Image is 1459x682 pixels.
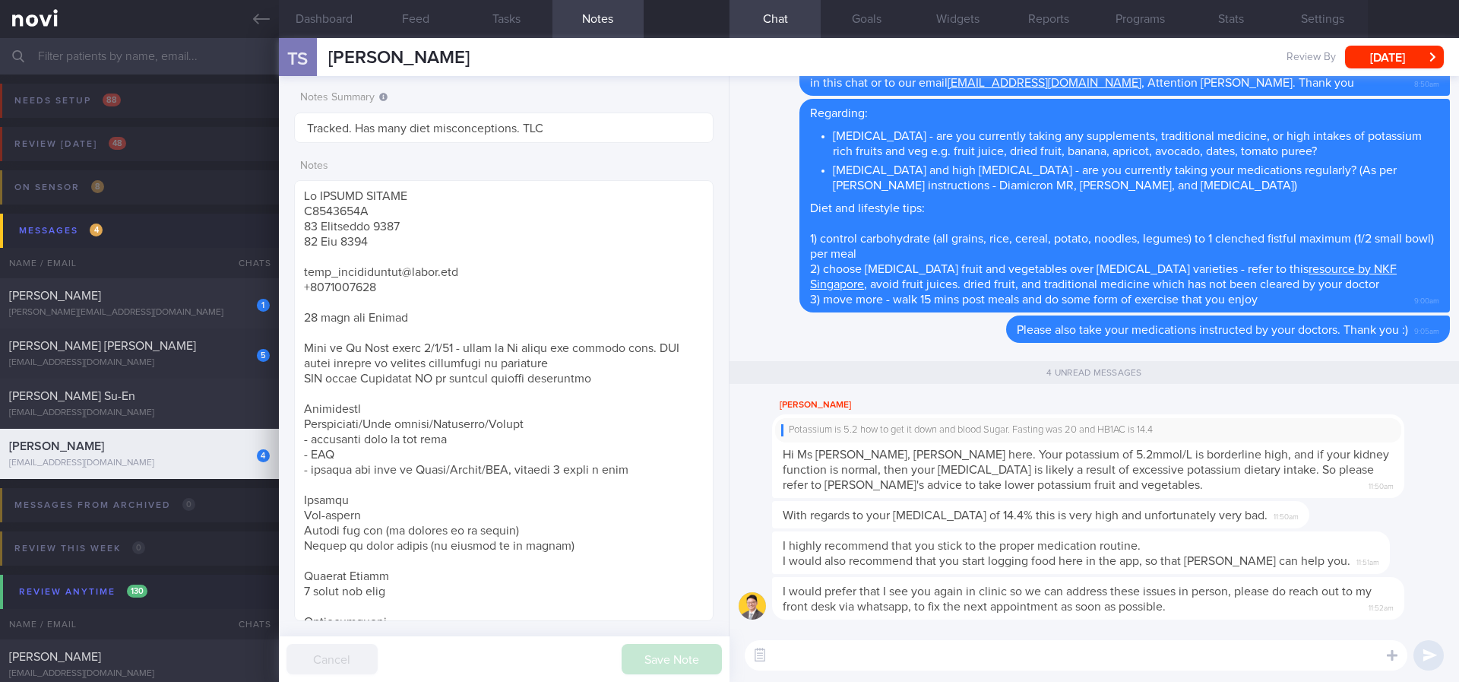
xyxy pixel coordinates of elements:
span: [PERSON_NAME] [9,290,101,302]
span: 3) move more - walk 15 mins post meals and do some form of exercise that you enjoy [810,293,1258,306]
div: 5 [257,349,270,362]
div: Chats [218,248,279,278]
span: 11:50am [1274,508,1299,522]
label: Notes Summary [300,91,707,105]
span: [PERSON_NAME] [PERSON_NAME] [9,340,196,352]
div: Messages [15,220,106,241]
div: Review anytime [15,582,151,602]
div: [EMAIL_ADDRESS][DOMAIN_NAME] [9,668,270,680]
span: 48 [109,137,126,150]
span: Review By [1287,51,1336,65]
li: [MEDICAL_DATA] and high [MEDICAL_DATA] - are you currently taking your medications regularly? (As... [833,159,1439,193]
span: 1) control carbohydrate (all grains, rice, cereal, potato, noodles, legumes) to 1 clenched fistfu... [810,233,1434,260]
div: [PERSON_NAME] [772,396,1450,414]
span: I highly recommend that you stick to the proper medication routine. [783,540,1141,552]
span: Hi Ms [PERSON_NAME], could you send your [MEDICAL_DATA] report to [GEOGRAPHIC_DATA]? Either via s... [810,62,1434,89]
div: [EMAIL_ADDRESS][DOMAIN_NAME] [9,357,270,369]
div: Review [DATE] [11,134,130,154]
span: 9:05am [1414,322,1439,337]
span: [PERSON_NAME] [9,440,104,452]
div: Needs setup [11,90,125,111]
span: 11:52am [1369,599,1394,614]
a: resource by NKF Singapore [810,263,1397,290]
span: Regarding: [810,107,868,119]
div: [EMAIL_ADDRESS][DOMAIN_NAME] [9,458,270,469]
span: 9:00am [1414,292,1439,306]
span: 4 [90,224,103,236]
span: [PERSON_NAME] [328,49,470,67]
div: Messages from Archived [11,495,199,515]
span: I would prefer that I see you again in clinic so we can address these issues in person, please do... [783,585,1372,613]
a: [EMAIL_ADDRESS][DOMAIN_NAME] [948,77,1141,89]
span: [PERSON_NAME] [9,651,101,663]
span: Diet and lifestyle tips: [810,202,925,214]
span: 11:51am [1356,554,1379,568]
div: 4 [257,449,270,462]
span: 11:50am [1369,477,1394,492]
span: I would also recommend that you start logging food here in the app, so that [PERSON_NAME] can hel... [783,555,1350,567]
span: 8 [91,180,104,193]
span: 0 [182,498,195,511]
div: [EMAIL_ADDRESS][DOMAIN_NAME] [9,408,270,419]
div: [PERSON_NAME][EMAIL_ADDRESS][DOMAIN_NAME] [9,307,270,319]
span: Please also take your medications instructed by your doctors. Thank you :) [1017,324,1408,336]
div: Potassium is 5.2 how to get it down and blood Sugar. Fasting was 20 and HB1AC is 14.4 [781,424,1395,436]
div: On sensor [11,177,108,198]
span: With regards to your [MEDICAL_DATA] of 14.4% this is very high and unfortunately very bad. [783,509,1268,522]
li: [MEDICAL_DATA] - are you currently taking any supplements, traditional medicine, or high intakes ... [833,125,1439,159]
div: 1 [257,299,270,312]
button: [DATE] [1345,46,1444,68]
div: Review this week [11,538,149,559]
span: 130 [127,585,147,598]
span: 2) choose [MEDICAL_DATA] fruit and vegetables over [MEDICAL_DATA] varieties - refer to this , avo... [810,263,1397,290]
div: Chats [218,609,279,639]
label: Notes [300,160,707,173]
span: 0 [132,541,145,554]
div: TS [269,29,326,87]
span: Hi Ms [PERSON_NAME], [PERSON_NAME] here. Your potassium of 5.2mmol/L is borderline high, and if y... [783,449,1389,491]
span: [PERSON_NAME] Su-En [9,390,135,402]
span: 8:50am [1414,75,1439,90]
span: 88 [103,94,121,106]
